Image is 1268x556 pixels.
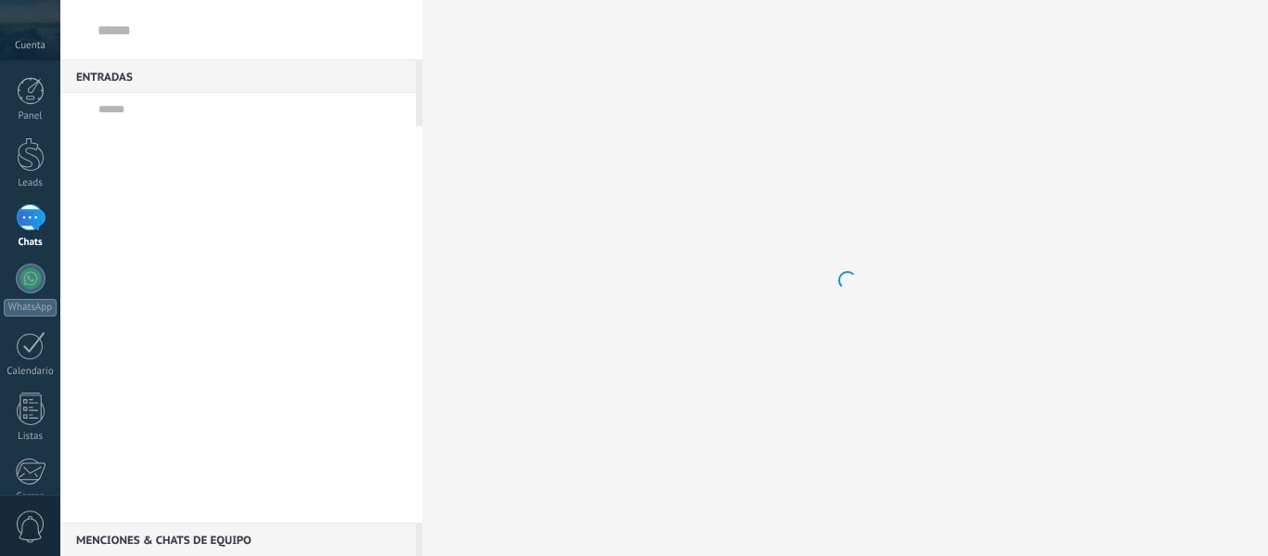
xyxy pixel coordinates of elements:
div: Listas [4,431,58,443]
div: Correo [4,491,58,503]
div: Leads [4,177,58,189]
div: Panel [4,110,58,123]
div: Calendario [4,366,58,378]
div: WhatsApp [4,299,57,317]
span: Cuenta [15,40,45,52]
div: Entradas [60,59,416,93]
div: Chats [4,237,58,249]
div: Menciones & Chats de equipo [60,523,416,556]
